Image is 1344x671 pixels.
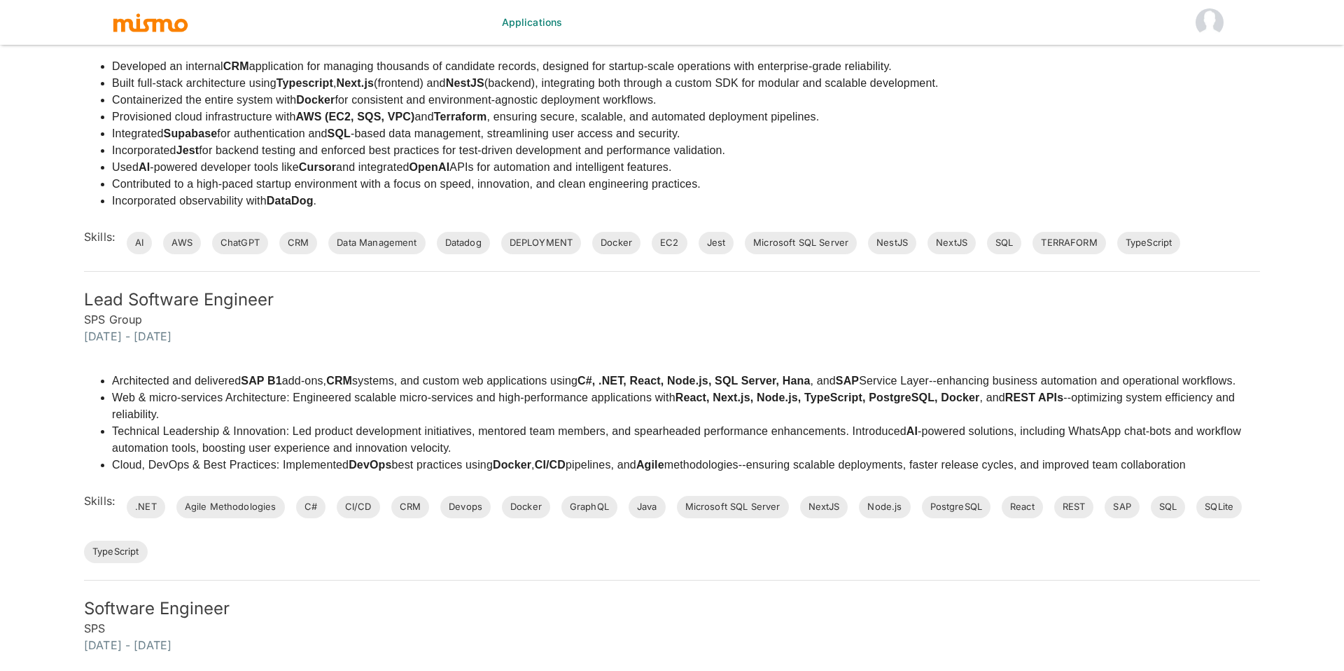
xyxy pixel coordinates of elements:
[84,637,1260,653] h6: [DATE] - [DATE]
[1054,500,1094,514] span: REST
[699,236,734,250] span: Jest
[112,457,1260,473] li: Cloud, DevOps & Best Practices: Implemented best practices using , pipelines, and methodologies--...
[927,236,976,250] span: NextJS
[349,459,391,471] strong: DevOps
[437,236,490,250] span: Datadog
[112,142,939,159] li: Incorporated for backend testing and enforced best practices for test-driven development and perf...
[592,236,640,250] span: Docker
[1196,500,1242,514] span: SQLite
[127,500,165,514] span: .NET
[1002,500,1043,514] span: React
[328,236,425,250] span: Data Management
[84,311,1260,328] h6: SPS Group
[112,125,939,142] li: Integrated for authentication and -based data management, streamlining user access and security.
[859,500,910,514] span: Node.js
[112,75,939,92] li: Built full-stack architecture using , (frontend) and (backend), integrating both through a custom...
[446,77,484,89] strong: NestJS
[1117,236,1181,250] span: TypeScript
[1105,500,1139,514] span: SAP
[440,500,491,514] span: Devops
[241,375,281,387] strong: SAP B1
[139,161,150,173] strong: AI
[127,236,152,250] span: AI
[868,236,916,250] span: NestJS
[434,111,487,123] strong: Terraform
[1005,392,1063,403] strong: REST APIs
[112,92,939,109] li: Containerized the entire system with for consistent and environment-agnostic deployment workflows.
[296,94,335,106] strong: Docker
[112,373,1260,389] li: Architected and delivered add-ons, systems, and custom web applications using , and Service Layer...
[112,423,1260,457] li: Technical Leadership & Innovation: Led product development initiatives, mentored team members, an...
[112,193,939,209] li: Incorporated observability with .
[84,228,115,245] h6: Skills:
[84,620,1260,637] h6: SPS
[493,459,531,471] strong: Docker
[745,236,857,250] span: Microsoft SQL Server
[1196,8,1224,36] img: HM Permitflow
[276,77,333,89] strong: Typescript
[112,159,939,176] li: Used -powered developer tools like and integrated APIs for automation and intelligent features.
[987,236,1021,250] span: SQL
[326,375,352,387] strong: CRM
[112,109,939,125] li: Provisioned cloud infrastructure with and , ensuring secure, scalable, and automated deployment p...
[84,289,1260,311] h5: Lead Software Engineer
[636,459,664,471] strong: Agile
[677,500,789,514] span: Microsoft SQL Server
[337,77,374,89] strong: Next.js
[279,236,317,250] span: CRM
[176,144,199,156] strong: Jest
[906,425,918,437] strong: AI
[629,500,666,514] span: Java
[836,375,859,387] strong: SAP
[922,500,991,514] span: PostgreSQL
[84,597,1260,620] h5: Software Engineer
[296,500,325,514] span: C#
[164,127,218,139] strong: Supabase
[337,500,380,514] span: CI/CD
[299,161,336,173] strong: Cursor
[176,500,285,514] span: Agile Methodologies
[112,58,939,75] li: Developed an internal application for managing thousands of candidate records, designed for start...
[223,60,249,72] strong: CRM
[1032,236,1105,250] span: TERRAFORM
[501,236,582,250] span: DEPLOYMENT
[84,328,1260,345] h6: [DATE] - [DATE]
[112,12,189,33] img: logo
[561,500,617,514] span: GraphQL
[675,392,980,403] strong: React, Next.js, Node.js, TypeScript, PostgreSQL, Docker
[652,236,687,250] span: EC2
[212,236,268,250] span: ChatGPT
[163,236,200,250] span: AWS
[84,545,148,559] span: TypeScript
[296,111,415,123] strong: AWS (EC2, SQS, VPC)
[84,492,115,509] h6: Skills:
[1151,500,1185,514] span: SQL
[328,127,351,139] strong: SQL
[502,500,550,514] span: Docker
[800,500,848,514] span: NextJS
[577,375,810,387] strong: C#, .NET, React, Node.js, SQL Server, Hana
[267,195,314,207] strong: DataDog
[112,389,1260,423] li: Web & micro-services Architecture: Engineered scalable micro-services and high-performance applic...
[409,161,450,173] strong: OpenAI
[112,176,939,193] li: Contributed to a high-paced startup environment with a focus on speed, innovation, and clean engi...
[391,500,429,514] span: CRM
[535,459,566,471] strong: CI/CD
